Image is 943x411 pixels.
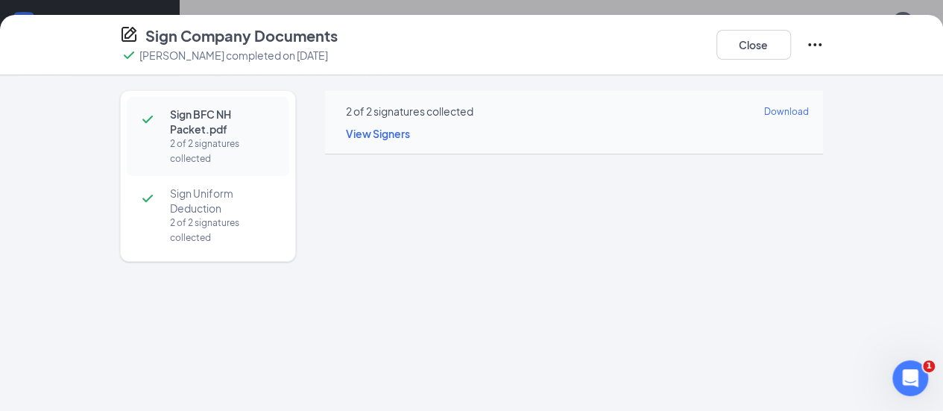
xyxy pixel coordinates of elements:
span: View Signers [346,127,410,140]
p: [PERSON_NAME] completed on [DATE] [139,48,328,63]
span: Sign BFC NH Packet.pdf [170,107,274,137]
span: 1 [923,360,935,372]
a: Download [763,102,808,119]
iframe: Intercom live chat [892,360,928,396]
div: 2 of 2 signatures collected [170,137,274,166]
span: Download [763,106,808,117]
div: 2 of 2 signatures collected [346,104,473,119]
div: 2 of 2 signatures collected [170,216,274,245]
svg: CompanyDocumentIcon [120,25,138,43]
button: Close [716,30,791,60]
svg: Checkmark [139,189,157,207]
svg: Checkmark [120,46,138,64]
h4: Sign Company Documents [145,25,338,46]
svg: Checkmark [139,110,157,128]
span: Sign Uniform Deduction [170,186,274,216]
iframe: Sign BFC NH Packet.pdf [325,154,824,405]
svg: Ellipses [806,36,824,54]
